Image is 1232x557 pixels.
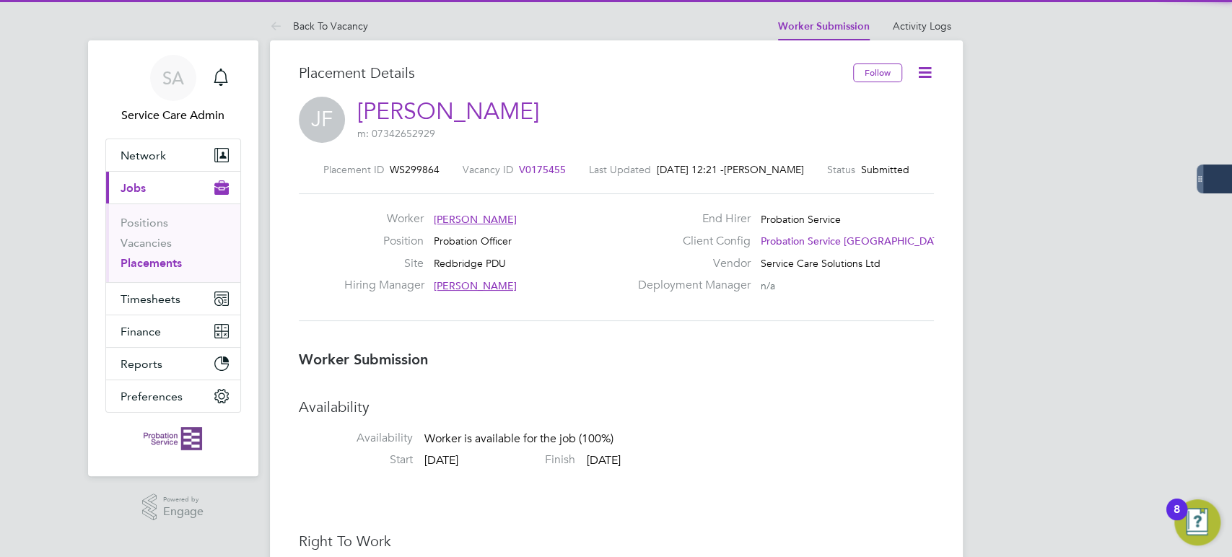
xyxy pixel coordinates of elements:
[106,348,240,380] button: Reports
[1174,509,1180,528] div: 8
[106,203,240,282] div: Jobs
[724,163,804,176] span: [PERSON_NAME]
[629,278,750,293] label: Deployment Manager
[106,172,240,203] button: Jobs
[424,432,613,447] span: Worker is available for the job (100%)
[760,213,840,226] span: Probation Service
[893,19,951,32] a: Activity Logs
[121,181,146,195] span: Jobs
[299,63,842,82] h3: Placement Details
[357,127,435,140] span: m: 07342652929
[434,257,506,270] span: Redbridge PDU
[270,19,368,32] a: Back To Vacancy
[106,380,240,412] button: Preferences
[760,234,947,247] span: Probation Service [GEOGRAPHIC_DATA]
[344,256,424,271] label: Site
[163,494,204,506] span: Powered by
[434,234,512,247] span: Probation Officer
[853,63,902,82] button: Follow
[121,149,166,162] span: Network
[105,107,241,124] span: Service Care Admin
[142,494,204,521] a: Powered byEngage
[106,315,240,347] button: Finance
[299,431,413,446] label: Availability
[121,292,180,306] span: Timesheets
[461,452,575,468] label: Finish
[760,257,880,270] span: Service Care Solutions Ltd
[357,97,539,126] a: [PERSON_NAME]
[629,211,750,227] label: End Hirer
[1174,499,1220,545] button: Open Resource Center, 8 new notifications
[106,283,240,315] button: Timesheets
[463,163,513,176] label: Vacancy ID
[344,211,424,227] label: Worker
[121,357,162,371] span: Reports
[434,213,517,226] span: [PERSON_NAME]
[434,279,517,292] span: [PERSON_NAME]
[827,163,855,176] label: Status
[121,390,183,403] span: Preferences
[299,398,934,416] h3: Availability
[162,69,184,87] span: SA
[344,234,424,249] label: Position
[861,163,909,176] span: Submitted
[299,452,413,468] label: Start
[629,256,750,271] label: Vendor
[629,234,750,249] label: Client Config
[299,97,345,143] span: JF
[323,163,384,176] label: Placement ID
[121,256,182,270] a: Placements
[390,163,440,176] span: WS299864
[589,163,651,176] label: Last Updated
[299,351,428,368] b: Worker Submission
[657,163,724,176] span: [DATE] 12:21 -
[760,279,774,292] span: n/a
[121,216,168,229] a: Positions
[106,139,240,171] button: Network
[778,20,870,32] a: Worker Submission
[121,236,172,250] a: Vacancies
[424,453,458,468] span: [DATE]
[105,427,241,450] a: Go to home page
[88,40,258,476] nav: Main navigation
[587,453,621,468] span: [DATE]
[519,163,566,176] span: V0175455
[299,532,934,551] h3: Right To Work
[344,278,424,293] label: Hiring Manager
[121,325,161,338] span: Finance
[105,55,241,124] a: SAService Care Admin
[144,427,202,450] img: probationservice-logo-retina.png
[163,506,204,518] span: Engage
